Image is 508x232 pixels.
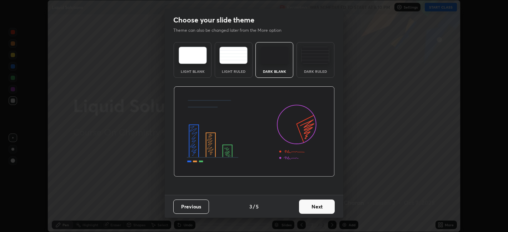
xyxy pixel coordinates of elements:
h4: 5 [256,203,259,210]
img: lightTheme.e5ed3b09.svg [179,47,207,64]
button: Previous [173,200,209,214]
img: darkThemeBanner.d06ce4a2.svg [174,86,335,177]
div: Dark Ruled [301,70,330,73]
div: Light Ruled [219,70,248,73]
div: Dark Blank [260,70,289,73]
div: Light Blank [178,70,207,73]
h2: Choose your slide theme [173,15,254,25]
h4: 3 [249,203,252,210]
p: Theme can also be changed later from the More option [173,27,289,34]
h4: / [253,203,255,210]
img: darkRuledTheme.de295e13.svg [301,47,329,64]
button: Next [299,200,335,214]
img: darkTheme.f0cc69e5.svg [260,47,289,64]
img: lightRuledTheme.5fabf969.svg [219,47,248,64]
